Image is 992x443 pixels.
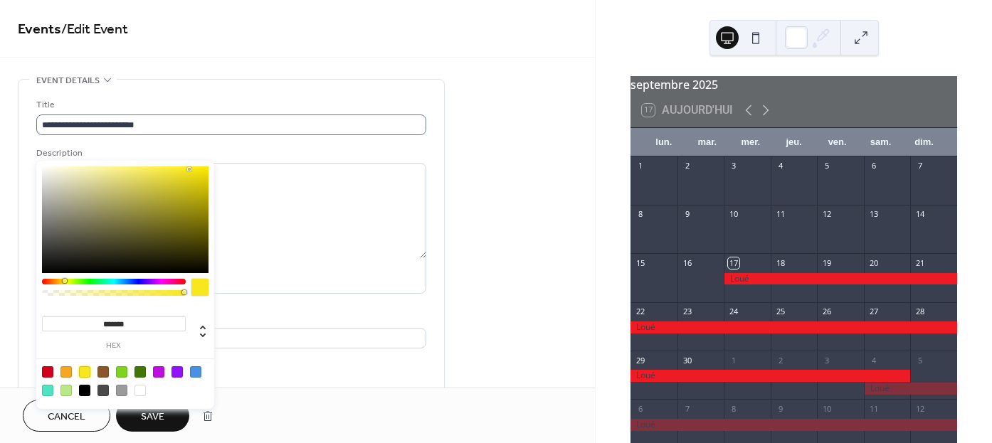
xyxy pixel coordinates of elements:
div: 29 [635,355,645,365]
div: 5 [821,161,832,171]
div: mer. [729,128,772,156]
div: 10 [728,209,739,220]
span: Cancel [48,410,85,425]
div: Description [36,146,423,161]
div: 9 [775,403,786,414]
div: 6 [635,403,645,414]
div: ven. [816,128,859,156]
div: 30 [682,355,692,365]
div: 6 [868,161,879,171]
div: 17 [728,257,739,268]
div: #9B9B9B [116,385,127,396]
div: jeu. [772,128,816,156]
div: 14 [914,209,925,220]
button: Cancel [23,400,110,432]
div: 12 [914,403,925,414]
a: Events [18,16,61,43]
div: Loué [630,370,910,382]
div: #D0021B [42,366,53,378]
span: Save [141,410,164,425]
div: Location [36,311,423,326]
div: 21 [914,257,925,268]
div: 18 [775,257,786,268]
div: 7 [682,403,692,414]
div: 5 [914,355,925,365]
div: mar. [685,128,729,156]
div: 11 [868,403,879,414]
div: 10 [821,403,832,414]
div: 13 [868,209,879,220]
div: 24 [728,306,739,317]
div: dim. [902,128,946,156]
div: 3 [728,161,739,171]
div: 2 [775,355,786,365]
label: hex [42,342,186,350]
div: #7ED321 [116,366,127,378]
div: 20 [868,257,879,268]
div: 19 [821,257,832,268]
div: #417505 [134,366,146,378]
div: Loué [724,273,957,285]
div: 9 [682,209,692,220]
div: Title [36,97,423,112]
div: 7 [914,161,925,171]
div: 8 [728,403,739,414]
div: sam. [859,128,902,156]
div: #F5A623 [60,366,72,378]
div: #4A90E2 [190,366,201,378]
div: Loué [630,419,957,431]
div: #B8E986 [60,385,72,396]
div: #9013FE [172,366,183,378]
div: 4 [775,161,786,171]
button: Save [116,400,189,432]
div: 4 [868,355,879,365]
div: Loué [630,321,957,333]
div: 16 [682,257,692,268]
div: 8 [635,209,645,220]
div: 26 [821,306,832,317]
div: 3 [821,355,832,365]
div: #FFFFFF [134,385,146,396]
span: / Edit Event [61,16,128,43]
div: 2 [682,161,692,171]
div: #4A4A4A [97,385,109,396]
div: septembre 2025 [630,76,957,93]
div: #50E3C2 [42,385,53,396]
span: Event details [36,73,100,88]
div: 1 [728,355,739,365]
div: 11 [775,209,786,220]
div: Loué [864,383,957,395]
div: #BD10E0 [153,366,164,378]
div: 28 [914,306,925,317]
div: 22 [635,306,645,317]
div: #8B572A [97,366,109,378]
div: #F8E71C [79,366,90,378]
div: 12 [821,209,832,220]
div: #000000 [79,385,90,396]
div: lun. [642,128,685,156]
div: 25 [775,306,786,317]
div: 15 [635,257,645,268]
div: 23 [682,306,692,317]
div: 27 [868,306,879,317]
div: 1 [635,161,645,171]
